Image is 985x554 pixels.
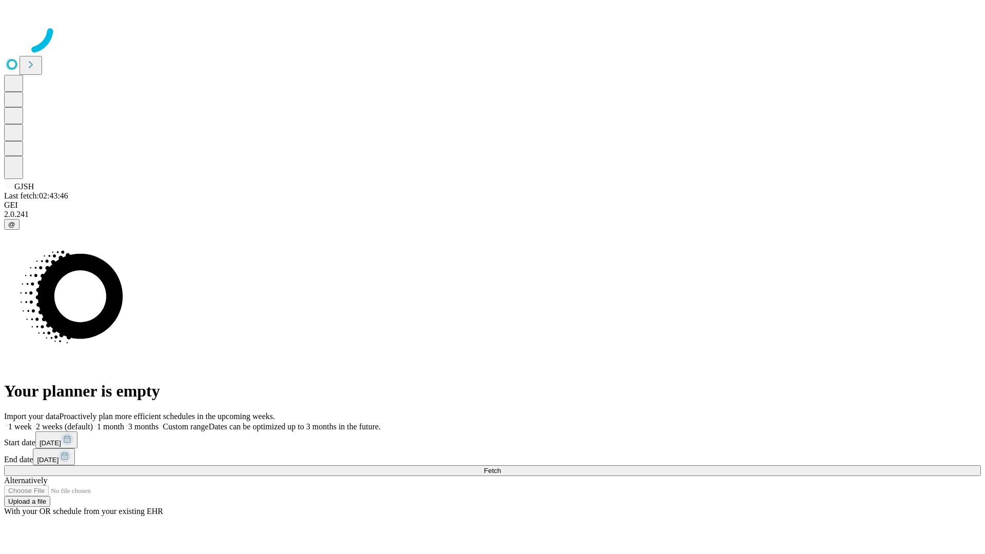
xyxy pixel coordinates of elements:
[128,422,159,431] span: 3 months
[4,465,981,476] button: Fetch
[4,201,981,210] div: GEI
[40,439,61,447] span: [DATE]
[35,431,77,448] button: [DATE]
[8,221,15,228] span: @
[4,507,163,516] span: With your OR schedule from your existing EHR
[36,422,93,431] span: 2 weeks (default)
[97,422,124,431] span: 1 month
[4,382,981,401] h1: Your planner is empty
[4,496,50,507] button: Upload a file
[60,412,275,421] span: Proactively plan more efficient schedules in the upcoming weeks.
[14,182,34,191] span: GJSH
[37,456,58,464] span: [DATE]
[8,422,32,431] span: 1 week
[4,210,981,219] div: 2.0.241
[209,422,381,431] span: Dates can be optimized up to 3 months in the future.
[4,219,19,230] button: @
[4,191,68,200] span: Last fetch: 02:43:46
[4,448,981,465] div: End date
[4,431,981,448] div: Start date
[484,467,501,474] span: Fetch
[4,412,60,421] span: Import your data
[4,476,47,485] span: Alternatively
[163,422,208,431] span: Custom range
[33,448,75,465] button: [DATE]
